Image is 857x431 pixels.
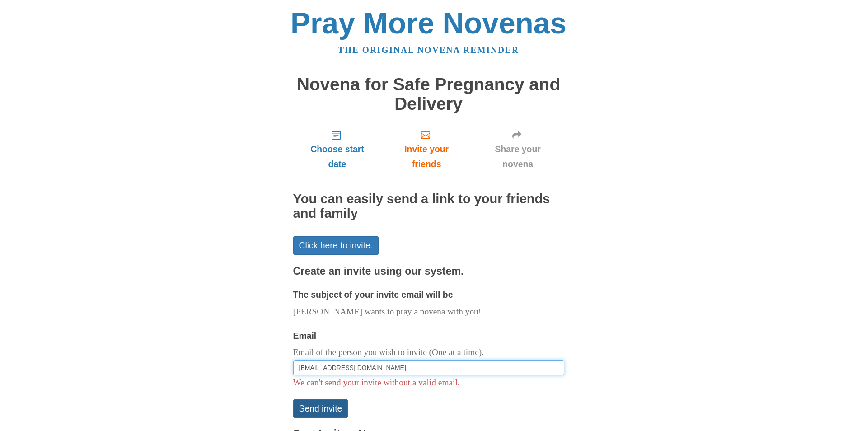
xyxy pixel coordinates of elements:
[293,122,382,176] a: Choose start date
[293,266,564,277] h3: Create an invite using our system.
[338,45,519,55] a: The original novena reminder
[293,399,348,418] button: Send invite
[293,287,453,302] label: The subject of your invite email will be
[302,142,373,172] span: Choose start date
[293,192,564,221] h2: You can easily send a link to your friends and family
[481,142,555,172] span: Share your novena
[293,328,317,343] label: Email
[293,378,460,387] span: We can't send your invite without a valid email.
[290,6,567,40] a: Pray More Novenas
[472,122,564,176] a: Share your novena
[381,122,471,176] a: Invite your friends
[293,236,379,255] a: Click here to invite.
[293,360,564,375] input: Email
[390,142,462,172] span: Invite your friends
[293,305,564,319] p: [PERSON_NAME] wants to pray a novena with you!
[293,75,564,113] h1: Novena for Safe Pregnancy and Delivery
[293,345,564,360] p: Email of the person you wish to invite (One at a time).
